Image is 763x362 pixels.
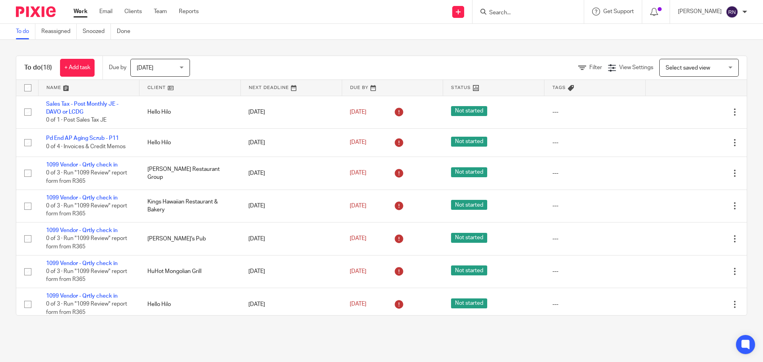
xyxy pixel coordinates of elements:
span: [DATE] [350,140,366,145]
a: Reports [179,8,199,15]
span: Not started [451,106,487,116]
div: --- [552,235,638,243]
span: 0 of 3 · Run "1099 Review" report form from R365 [46,269,127,283]
span: Not started [451,167,487,177]
a: Reassigned [41,24,77,39]
span: View Settings [619,65,653,70]
td: [DATE] [240,288,342,321]
a: Email [99,8,112,15]
a: Work [74,8,87,15]
a: 1099 Vendor - Qrtly check in [46,293,118,299]
td: Hello Hilo [139,288,241,321]
a: Snoozed [83,24,111,39]
td: [DATE] [240,157,342,190]
td: HuHot Mongolian Grill [139,255,241,288]
td: [PERSON_NAME] Restaurant Group [139,157,241,190]
span: (18) [41,64,52,71]
a: Done [117,24,136,39]
span: Not started [451,298,487,308]
p: Due by [109,64,126,72]
p: [PERSON_NAME] [678,8,722,15]
span: [DATE] [350,269,366,274]
span: 0 of 4 · Invoices & Credit Memos [46,144,126,149]
a: 1099 Vendor - Qrtly check in [46,261,118,266]
a: Team [154,8,167,15]
span: 0 of 3 · Run "1099 Review" report form from R365 [46,236,127,250]
td: Hello Hilo [139,128,241,157]
td: [DATE] [240,255,342,288]
span: [DATE] [137,65,153,71]
span: 0 of 3 · Run "1099 Review" report form from R365 [46,203,127,217]
span: 0 of 3 · Run "1099 Review" report form from R365 [46,302,127,316]
span: Not started [451,265,487,275]
img: Pixie [16,6,56,17]
span: Not started [451,233,487,243]
span: Select saved view [666,65,710,71]
h1: To do [24,64,52,72]
input: Search [488,10,560,17]
span: Not started [451,137,487,147]
span: Get Support [603,9,634,14]
span: 0 of 3 · Run "1099 Review" report form from R365 [46,170,127,184]
span: Filter [589,65,602,70]
span: [DATE] [350,170,366,176]
span: 0 of 1 · Post Sales Tax JE [46,117,107,123]
td: [DATE] [240,223,342,255]
td: [PERSON_NAME]'s Pub [139,223,241,255]
a: + Add task [60,59,95,77]
div: --- [552,202,638,210]
a: 1099 Vendor - Qrtly check in [46,162,118,168]
td: [DATE] [240,190,342,222]
div: --- [552,267,638,275]
td: Hello Hilo [139,96,241,128]
a: Sales Tax - Post Monthly JE - DAVO or LCDG [46,101,118,115]
span: [DATE] [350,203,366,209]
div: --- [552,169,638,177]
span: [DATE] [350,109,366,115]
a: To do [16,24,35,39]
span: Not started [451,200,487,210]
div: --- [552,300,638,308]
span: Tags [552,85,566,90]
span: [DATE] [350,236,366,242]
td: [DATE] [240,128,342,157]
a: Pd End AP Aging Scrub - P11 [46,136,119,141]
a: Clients [124,8,142,15]
td: Kings Hawaiian Restaurant & Bakery [139,190,241,222]
img: svg%3E [726,6,738,18]
div: --- [552,108,638,116]
a: 1099 Vendor - Qrtly check in [46,228,118,233]
a: 1099 Vendor - Qrtly check in [46,195,118,201]
span: [DATE] [350,302,366,307]
div: --- [552,139,638,147]
td: [DATE] [240,96,342,128]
